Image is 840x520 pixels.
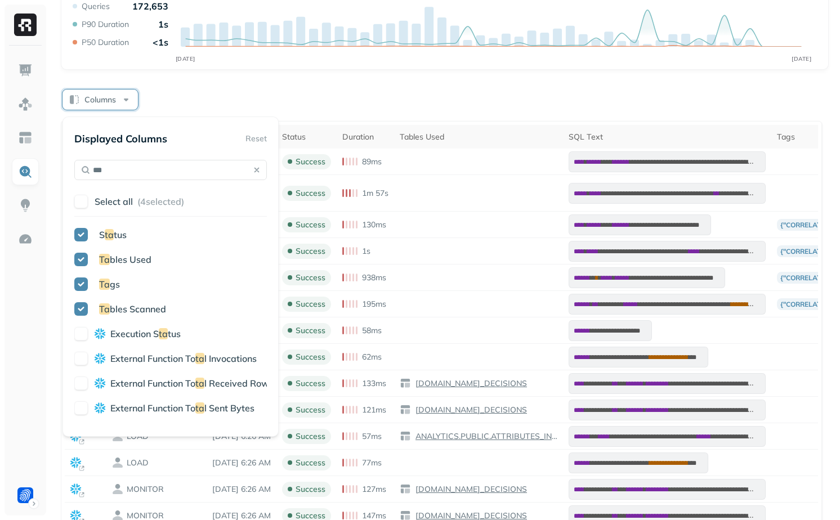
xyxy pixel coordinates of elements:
img: Insights [18,198,33,213]
span: gs [110,279,120,290]
span: External Function To [110,378,195,389]
p: P50 Duration [82,37,129,48]
img: Optimization [18,232,33,246]
img: Assets [18,97,33,111]
p: 133ms [362,378,386,389]
p: success [296,378,325,389]
p: success [296,219,325,230]
p: [DOMAIN_NAME]_DECISIONS [413,484,527,495]
a: ANALYTICS.PUBLIC.ATTRIBUTES_INFORMATION [411,431,557,442]
p: LOAD [127,458,149,468]
p: success [296,431,325,442]
img: Query Explorer [18,164,33,179]
p: 195ms [362,299,386,310]
span: External Function To [110,353,195,364]
p: success [296,458,325,468]
p: 57ms [362,431,382,442]
span: l Sent Bytes [204,402,254,414]
img: Ryft [14,14,37,36]
img: table [400,483,411,495]
tspan: [DATE] [176,55,195,62]
span: bles Used [110,254,151,265]
p: 127ms [362,484,386,495]
p: success [296,272,325,283]
tspan: [DATE] [792,55,811,62]
p: 130ms [362,219,386,230]
span: ta [195,378,204,389]
span: ta [195,402,204,414]
p: Select all [95,196,133,207]
p: Sep 4, 2025 6:26 AM [212,484,271,495]
p: Sep 4, 2025 6:26 AM [212,458,271,468]
p: <1s [153,37,168,48]
img: Asset Explorer [18,131,33,145]
div: SQL Text [569,132,766,142]
p: 172,653 [132,1,168,12]
span: Ta [99,303,110,315]
p: success [296,299,325,310]
p: 938ms [362,272,386,283]
span: bles Scanned [110,303,166,315]
span: ta [159,328,168,339]
p: MONITOR [127,484,164,495]
p: 77ms [362,458,382,468]
button: Select all (4selected) [95,191,267,212]
p: success [296,246,325,257]
p: success [296,352,325,362]
span: Ta [99,279,110,290]
p: success [296,156,325,167]
span: External Function To [110,402,195,414]
p: 1s [362,246,370,257]
p: success [296,405,325,415]
p: 1s [158,19,168,30]
img: table [400,378,411,389]
img: Dashboard [18,63,33,78]
a: [DOMAIN_NAME]_DECISIONS [411,405,527,415]
span: Ta [99,254,110,265]
span: ta [105,229,114,240]
p: P90 Duration [82,19,129,30]
img: table [400,431,411,442]
div: Duration [342,132,388,142]
p: success [296,325,325,336]
p: Queries [82,1,110,12]
p: 89ms [362,156,382,167]
img: owner [112,483,123,495]
p: 62ms [362,352,382,362]
span: tus [168,328,181,339]
p: 1m 57s [362,188,388,199]
span: S [99,229,105,240]
p: 58ms [362,325,382,336]
p: success [296,484,325,495]
a: [DOMAIN_NAME]_DECISIONS [411,484,527,495]
p: [DOMAIN_NAME]_DECISIONS [413,378,527,389]
span: Execution S [110,328,159,339]
img: Forter [17,487,33,503]
a: [DOMAIN_NAME]_DECISIONS [411,378,527,389]
p: ANALYTICS.PUBLIC.ATTRIBUTES_INFORMATION [413,431,557,442]
p: 121ms [362,405,386,415]
div: Tables Used [400,132,557,142]
button: Columns [62,89,138,110]
img: table [400,404,411,415]
span: ta [195,353,204,364]
p: Displayed Columns [74,132,167,145]
span: l Invocations [204,353,257,364]
img: owner [112,457,123,468]
p: success [296,188,325,199]
span: tus [114,229,127,240]
p: [DOMAIN_NAME]_DECISIONS [413,405,527,415]
span: l Received Rows [204,378,274,389]
div: Status [282,132,331,142]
